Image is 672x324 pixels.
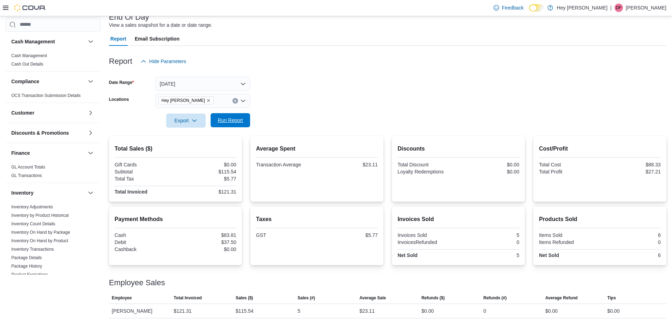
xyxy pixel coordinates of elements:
[601,239,661,245] div: 0
[170,114,201,128] span: Export
[109,97,129,102] label: Locations
[422,307,434,315] div: $0.00
[11,247,54,252] a: Inventory Transactions
[86,149,95,157] button: Finance
[6,203,101,307] div: Inventory
[11,189,85,196] button: Inventory
[398,215,519,224] h2: Invoices Sold
[86,37,95,46] button: Cash Management
[460,232,519,238] div: 5
[115,232,174,238] div: Cash
[422,295,445,301] span: Refunds ($)
[6,91,101,103] div: Compliance
[11,213,69,218] a: Inventory by Product Historical
[109,22,212,29] div: View a sales snapshot for a date or date range.
[11,221,55,227] span: Inventory Count Details
[115,162,174,167] div: Gift Cards
[112,295,132,301] span: Employee
[529,4,544,12] input: Dark Mode
[398,169,457,175] div: Loyalty Redemptions
[115,169,174,175] div: Subtotal
[11,78,85,85] button: Compliance
[607,307,619,315] div: $0.00
[11,264,42,269] a: Package History
[460,239,519,245] div: 0
[135,32,180,46] span: Email Subscription
[318,232,378,238] div: $5.77
[460,162,519,167] div: $0.00
[115,246,174,252] div: Cashback
[162,97,205,104] span: Hey [PERSON_NAME]
[11,93,81,98] a: OCS Transaction Submission Details
[11,149,85,157] button: Finance
[115,145,236,153] h2: Total Sales ($)
[11,204,53,210] span: Inventory Adjustments
[359,307,375,315] div: $23.11
[14,4,46,11] img: Cova
[539,145,661,153] h2: Cost/Profit
[398,145,519,153] h2: Discounts
[256,162,316,167] div: Transaction Average
[545,307,558,315] div: $0.00
[115,215,236,224] h2: Payment Methods
[110,32,126,46] span: Report
[177,176,236,182] div: $5.77
[298,307,301,315] div: 5
[177,239,236,245] div: $37.50
[11,129,85,136] button: Discounts & Promotions
[11,272,48,277] a: Product Expirations
[109,279,165,287] h3: Employee Sales
[601,169,661,175] div: $27.21
[174,295,202,301] span: Total Invoiced
[460,252,519,258] div: 5
[11,230,70,235] a: Inventory On Hand by Package
[256,145,378,153] h2: Average Spent
[138,54,189,68] button: Hide Parameters
[11,53,47,59] span: Cash Management
[398,162,457,167] div: Total Discount
[11,238,68,244] span: Inventory On Hand by Product
[206,98,211,103] button: Remove Hey Bud Cannabis from selection in this group
[460,169,519,175] div: $0.00
[11,189,34,196] h3: Inventory
[557,4,607,12] p: Hey [PERSON_NAME]
[610,4,612,12] p: |
[174,307,192,315] div: $121.31
[11,61,43,67] span: Cash Out Details
[86,109,95,117] button: Customer
[483,307,486,315] div: 0
[539,215,661,224] h2: Products Sold
[11,204,53,209] a: Inventory Adjustments
[11,164,45,170] span: GL Account Totals
[545,295,578,301] span: Average Refund
[11,53,47,58] a: Cash Management
[615,4,623,12] div: Dawna Fuller
[177,169,236,175] div: $115.54
[398,239,457,245] div: InvoicesRefunded
[236,307,254,315] div: $115.54
[502,4,523,11] span: Feedback
[601,162,661,167] div: $88.33
[256,232,316,238] div: GST
[115,189,147,195] strong: Total Invoiced
[601,232,661,238] div: 6
[11,238,68,243] a: Inventory On Hand by Product
[109,13,149,22] h3: End Of Day
[491,1,526,15] a: Feedback
[11,173,42,178] span: GL Transactions
[86,77,95,86] button: Compliance
[483,295,507,301] span: Refunds (#)
[601,252,661,258] div: 6
[177,189,236,195] div: $121.31
[232,98,238,104] button: Clear input
[626,4,666,12] p: [PERSON_NAME]
[11,255,42,260] a: Package Details
[318,162,378,167] div: $23.11
[539,162,599,167] div: Total Cost
[115,239,174,245] div: Debit
[539,232,599,238] div: Items Sold
[398,232,457,238] div: Invoices Sold
[158,97,214,104] span: Hey Bud Cannabis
